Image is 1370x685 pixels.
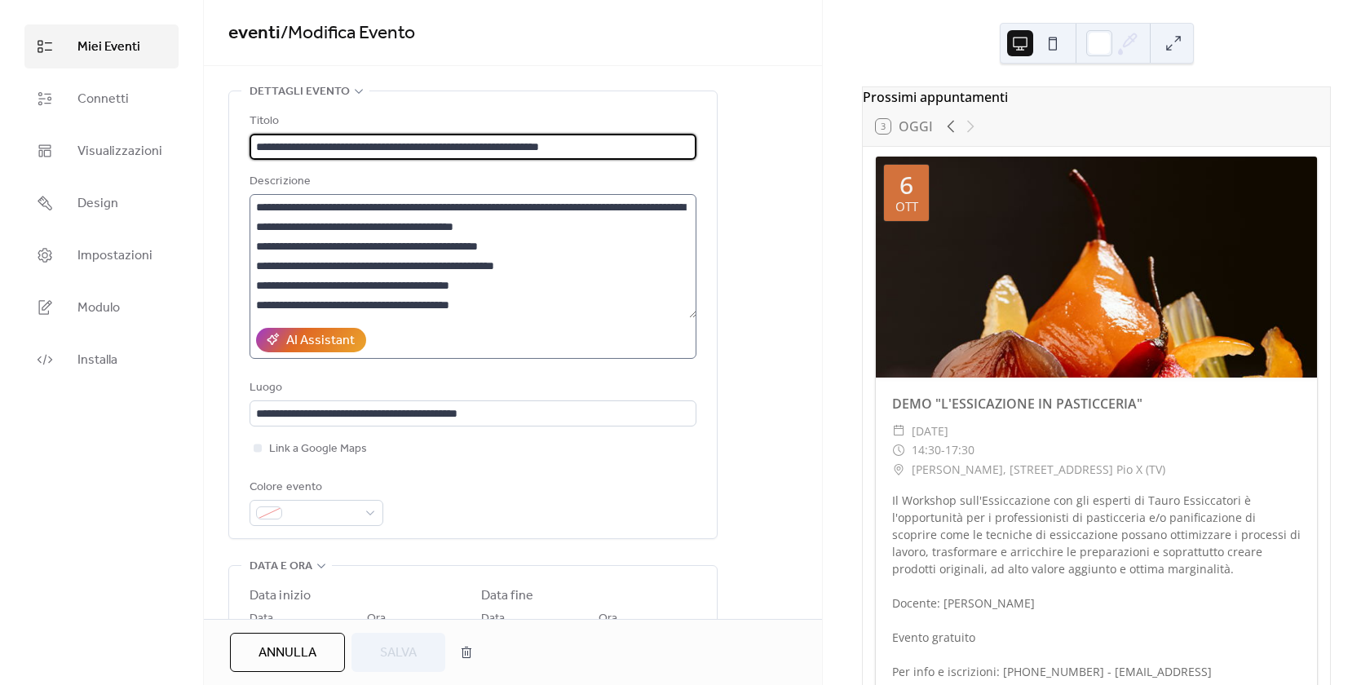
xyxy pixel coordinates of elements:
span: Dettagli evento [250,82,350,102]
a: Design [24,181,179,225]
span: Modulo [77,298,120,318]
div: Descrizione [250,172,693,192]
div: Colore evento [250,478,380,497]
span: Data [481,609,505,629]
a: Miei Eventi [24,24,179,68]
span: [DATE] [912,422,948,441]
span: 17:30 [945,440,974,460]
span: Connetti [77,90,129,109]
span: [PERSON_NAME], [STREET_ADDRESS] Pio X (TV) [912,460,1165,479]
span: Data [250,609,273,629]
span: Design [77,194,118,214]
a: eventi [228,15,281,51]
a: Modulo [24,285,179,329]
a: Connetti [24,77,179,121]
a: Visualizzazioni [24,129,179,173]
span: Link a Google Maps [269,440,367,459]
span: Installa [77,351,117,370]
span: / Modifica Evento [281,15,415,51]
button: AI Assistant [256,328,366,352]
span: Miei Eventi [77,38,140,57]
div: ​ [892,422,905,441]
div: 6 [899,173,913,197]
a: Impostazioni [24,233,179,277]
div: Data fine [481,586,533,606]
div: ott [895,201,918,213]
div: ​ [892,440,905,460]
span: - [941,440,945,460]
span: Impostazioni [77,246,152,266]
span: 14:30 [912,440,941,460]
span: Ora [599,609,617,629]
div: ​ [892,460,905,479]
span: Visualizzazioni [77,142,162,161]
div: Titolo [250,112,693,131]
span: Annulla [259,643,316,663]
div: Luogo [250,378,693,398]
div: Prossimi appuntamenti [863,87,1330,107]
span: Data e ora [250,557,312,577]
div: Data inizio [250,586,311,606]
a: Installa [24,338,179,382]
div: DEMO "L'ESSICAZIONE IN PASTICCERIA" [876,394,1317,413]
span: Ora [367,609,386,629]
div: AI Assistant [286,331,355,351]
button: Annulla [230,633,345,672]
